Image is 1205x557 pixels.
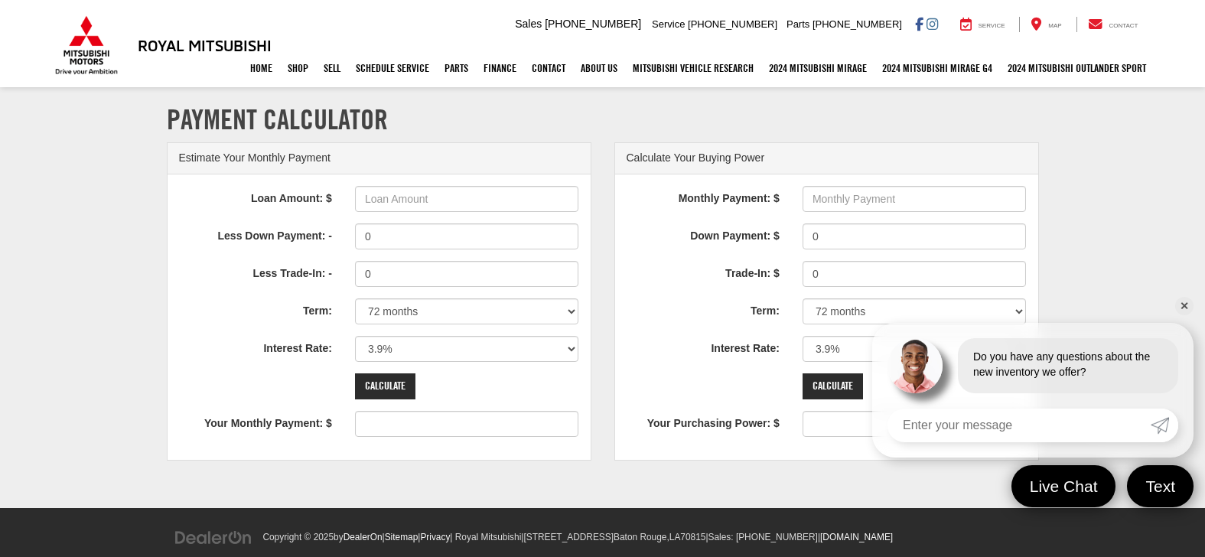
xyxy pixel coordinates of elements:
[243,49,280,87] a: Home
[787,18,809,30] span: Parts
[168,298,344,319] label: Term:
[523,532,614,542] span: [STREET_ADDRESS]
[420,532,450,542] a: Privacy
[615,298,791,319] label: Term:
[1011,465,1116,507] a: Live Chat
[736,532,818,542] span: [PHONE_NUMBER]
[887,338,943,393] img: Agent profile photo
[680,532,705,542] span: 70815
[262,532,334,542] span: Copyright © 2025
[168,411,344,432] label: Your Monthly Payment: $
[344,532,383,542] a: DealerOn Home Page
[355,186,579,212] input: Loan Amount
[437,49,476,87] a: Parts: Opens in a new tab
[669,532,681,542] span: LA
[708,532,734,542] span: Sales:
[820,532,893,542] a: [DOMAIN_NAME]
[705,532,818,542] span: |
[334,532,382,542] span: by
[316,49,348,87] a: Sell
[949,17,1017,32] a: Service
[168,223,344,244] label: Less Down Payment: -
[1019,17,1073,32] a: Map
[573,49,625,87] a: About Us
[803,223,1027,249] input: Down Payment
[688,18,777,30] span: [PHONE_NUMBER]
[1022,476,1106,497] span: Live Chat
[652,18,685,30] span: Service
[979,22,1005,29] span: Service
[174,530,252,542] a: DealerOn
[174,529,252,546] img: DealerOn
[803,373,863,399] input: Calculate
[958,338,1178,393] div: Do you have any questions about the new inventory we offer?
[625,49,761,87] a: Mitsubishi Vehicle Research
[168,336,344,357] label: Interest Rate:
[524,49,573,87] a: Contact
[615,336,791,357] label: Interest Rate:
[615,223,791,244] label: Down Payment: $
[168,186,344,207] label: Loan Amount: $
[615,411,791,432] label: Your Purchasing Power: $
[615,186,791,207] label: Monthly Payment: $
[887,409,1151,442] input: Enter your message
[874,49,1000,87] a: 2024 Mitsubishi Mirage G4
[515,18,542,30] span: Sales
[615,261,791,282] label: Trade-In: $
[383,532,418,542] span: |
[813,18,902,30] span: [PHONE_NUMBER]
[1048,22,1061,29] span: Map
[418,532,450,542] span: |
[167,104,1039,135] h1: Payment Calculator
[52,15,121,75] img: Mitsubishi
[521,532,705,542] span: |
[927,18,938,30] a: Instagram: Click to visit our Instagram page
[615,143,1038,174] div: Calculate Your Buying Power
[614,532,669,542] span: Baton Rouge,
[1000,49,1154,87] a: 2024 Mitsubishi Outlander SPORT
[1109,22,1138,29] span: Contact
[1076,17,1150,32] a: Contact
[476,49,524,87] a: Finance
[545,18,641,30] span: [PHONE_NUMBER]
[450,532,521,542] span: | Royal Mitsubishi
[168,143,591,174] div: Estimate Your Monthly Payment
[385,532,418,542] a: Sitemap
[168,261,344,282] label: Less Trade-In: -
[138,37,272,54] h3: Royal Mitsubishi
[280,49,316,87] a: Shop
[761,49,874,87] a: 2024 Mitsubishi Mirage
[348,49,437,87] a: Schedule Service: Opens in a new tab
[818,532,893,542] span: |
[355,373,415,399] input: Calculate
[915,18,923,30] a: Facebook: Click to visit our Facebook page
[803,186,1027,212] input: Monthly Payment
[1127,465,1194,507] a: Text
[1138,476,1183,497] span: Text
[1151,409,1178,442] a: Submit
